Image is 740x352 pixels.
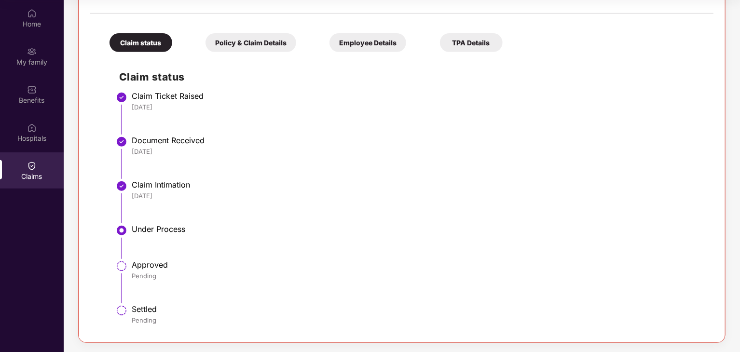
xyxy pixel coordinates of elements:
[132,304,704,314] div: Settled
[119,69,704,85] h2: Claim status
[132,224,704,234] div: Under Process
[27,9,37,18] img: svg+xml;base64,PHN2ZyBpZD0iSG9tZSIgeG1sbnM9Imh0dHA6Ly93d3cudzMub3JnLzIwMDAvc3ZnIiB3aWR0aD0iMjAiIG...
[132,260,704,270] div: Approved
[116,136,127,148] img: svg+xml;base64,PHN2ZyBpZD0iU3RlcC1Eb25lLTMyeDMyIiB4bWxucz0iaHR0cDovL3d3dy53My5vcmcvMjAwMC9zdmciIH...
[27,161,37,171] img: svg+xml;base64,PHN2ZyBpZD0iQ2xhaW0iIHhtbG5zPSJodHRwOi8vd3d3LnczLm9yZy8yMDAwL3N2ZyIgd2lkdGg9IjIwIi...
[116,92,127,103] img: svg+xml;base64,PHN2ZyBpZD0iU3RlcC1Eb25lLTMyeDMyIiB4bWxucz0iaHR0cDovL3d3dy53My5vcmcvMjAwMC9zdmciIH...
[132,180,704,190] div: Claim Intimation
[329,33,406,52] div: Employee Details
[440,33,503,52] div: TPA Details
[27,85,37,95] img: svg+xml;base64,PHN2ZyBpZD0iQmVuZWZpdHMiIHhtbG5zPSJodHRwOi8vd3d3LnczLm9yZy8yMDAwL3N2ZyIgd2lkdGg9Ij...
[132,191,704,200] div: [DATE]
[116,225,127,236] img: svg+xml;base64,PHN2ZyBpZD0iU3RlcC1BY3RpdmUtMzJ4MzIiIHhtbG5zPSJodHRwOi8vd3d3LnczLm9yZy8yMDAwL3N2Zy...
[132,147,704,156] div: [DATE]
[206,33,296,52] div: Policy & Claim Details
[132,103,704,111] div: [DATE]
[132,91,704,101] div: Claim Ticket Raised
[132,135,704,145] div: Document Received
[116,260,127,272] img: svg+xml;base64,PHN2ZyBpZD0iU3RlcC1QZW5kaW5nLTMyeDMyIiB4bWxucz0iaHR0cDovL3d3dy53My5vcmcvMjAwMC9zdm...
[110,33,172,52] div: Claim status
[27,123,37,133] img: svg+xml;base64,PHN2ZyBpZD0iSG9zcGl0YWxzIiB4bWxucz0iaHR0cDovL3d3dy53My5vcmcvMjAwMC9zdmciIHdpZHRoPS...
[27,47,37,56] img: svg+xml;base64,PHN2ZyB3aWR0aD0iMjAiIGhlaWdodD0iMjAiIHZpZXdCb3g9IjAgMCAyMCAyMCIgZmlsbD0ibm9uZSIgeG...
[132,316,704,325] div: Pending
[132,271,704,280] div: Pending
[116,180,127,192] img: svg+xml;base64,PHN2ZyBpZD0iU3RlcC1Eb25lLTMyeDMyIiB4bWxucz0iaHR0cDovL3d3dy53My5vcmcvMjAwMC9zdmciIH...
[116,305,127,316] img: svg+xml;base64,PHN2ZyBpZD0iU3RlcC1QZW5kaW5nLTMyeDMyIiB4bWxucz0iaHR0cDovL3d3dy53My5vcmcvMjAwMC9zdm...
